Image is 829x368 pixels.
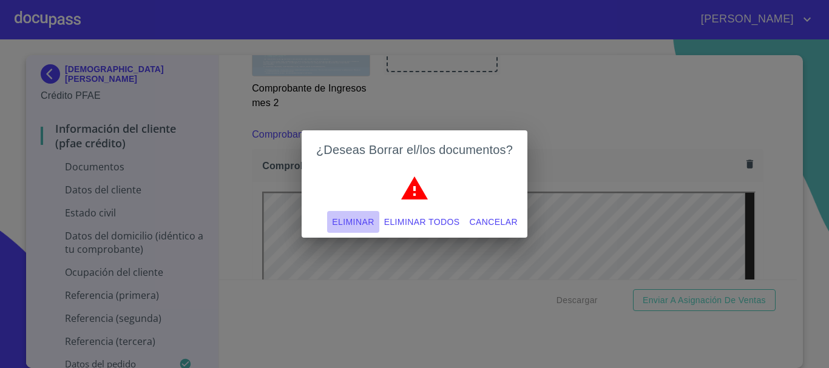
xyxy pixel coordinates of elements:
[327,211,379,233] button: Eliminar
[384,215,460,230] span: Eliminar todos
[316,140,513,159] h2: ¿Deseas Borrar el/los documentos?
[470,215,518,230] span: Cancelar
[332,215,374,230] span: Eliminar
[379,211,465,233] button: Eliminar todos
[465,211,523,233] button: Cancelar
